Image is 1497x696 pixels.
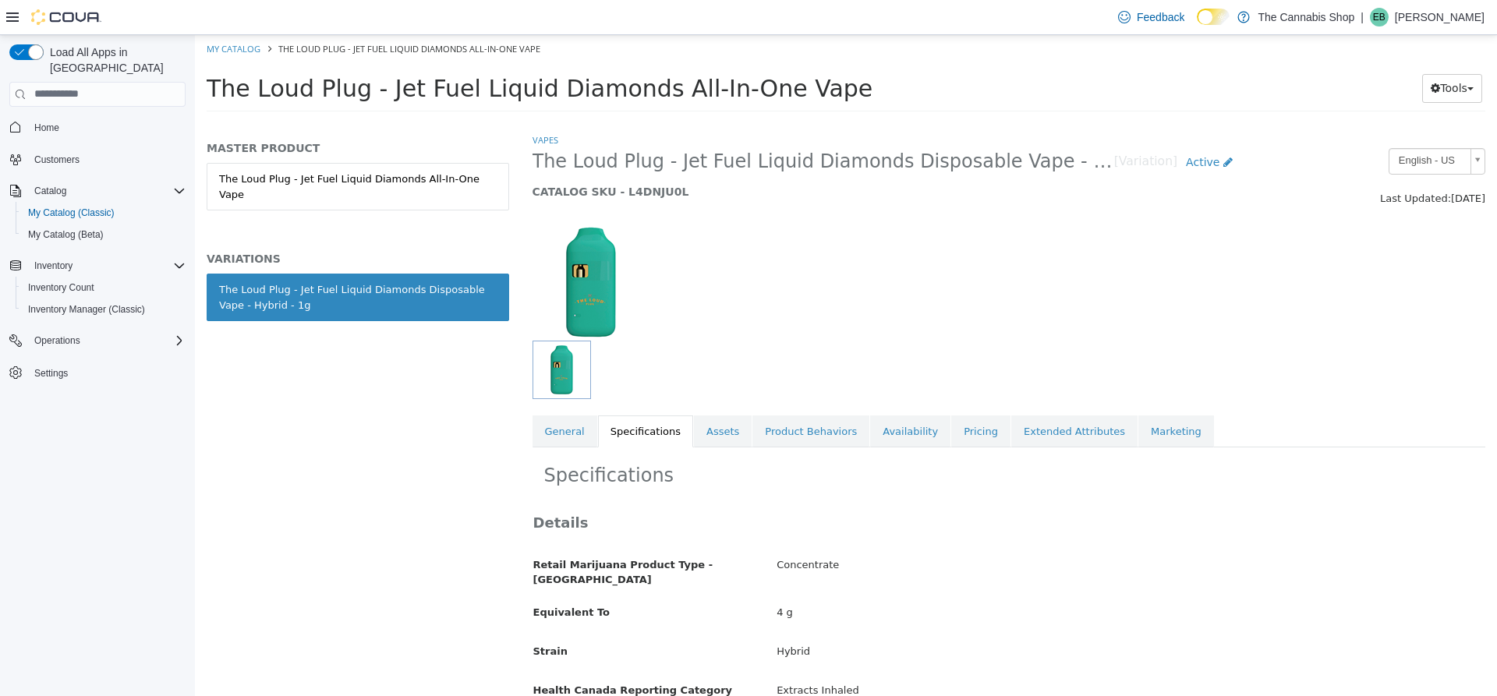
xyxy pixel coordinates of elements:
span: My Catalog (Beta) [28,228,104,241]
h5: VARIATIONS [12,217,314,231]
a: My Catalog [12,8,65,19]
span: Inventory Count [22,278,186,297]
a: Vapes [338,99,363,111]
a: The Loud Plug - Jet Fuel Liquid Diamonds All-In-One Vape [12,128,314,175]
button: Catalog [3,180,192,202]
a: Availability [675,380,756,413]
span: Catalog [34,185,66,197]
p: The Cannabis Shop [1258,8,1354,26]
a: Inventory Manager (Classic) [22,300,151,319]
span: Home [34,122,59,134]
a: Product Behaviors [557,380,674,413]
nav: Complex example [9,110,186,425]
span: Retail Marijuana Product Type - [GEOGRAPHIC_DATA] [338,524,518,551]
a: Extended Attributes [816,380,943,413]
span: The Loud Plug - Jet Fuel Liquid Diamonds All-In-One Vape [12,40,678,67]
p: [PERSON_NAME] [1395,8,1485,26]
button: Catalog [28,182,73,200]
span: The Loud Plug - Jet Fuel Liquid Diamonds Disposable Vape - Hybrid - 1g [338,115,919,139]
span: [DATE] [1256,157,1290,169]
button: Operations [28,331,87,350]
a: Inventory Count [22,278,101,297]
button: Settings [3,361,192,383]
span: Inventory Manager (Classic) [28,303,145,316]
div: Concentrate [570,517,1301,544]
a: My Catalog (Classic) [22,203,121,222]
h2: Specifications [349,429,1279,453]
a: English - US [1194,113,1290,140]
span: Customers [34,154,80,166]
span: Load All Apps in [GEOGRAPHIC_DATA] [44,44,186,76]
span: Inventory Manager (Classic) [22,300,186,319]
button: Operations [3,330,192,352]
span: My Catalog (Beta) [22,225,186,244]
button: Inventory Count [16,277,192,299]
button: Home [3,116,192,139]
div: The Loud Plug - Jet Fuel Liquid Diamonds Disposable Vape - Hybrid - 1g [24,247,302,277]
span: Settings [28,362,186,382]
span: Equivalent To [338,571,415,583]
button: My Catalog (Beta) [16,224,192,246]
a: Marketing [943,380,1019,413]
span: Settings [34,367,68,380]
span: English - US [1194,114,1269,138]
a: Customers [28,150,86,169]
a: Home [28,118,65,137]
h5: MASTER PRODUCT [12,106,314,120]
span: Dark Mode [1197,25,1198,26]
div: Ellen Bubb [1370,8,1389,26]
span: Health Canada Reporting Category [338,649,538,661]
a: Specifications [403,380,498,413]
a: Feedback [1112,2,1191,33]
span: Catalog [28,182,186,200]
div: 4 g [570,564,1301,592]
span: My Catalog (Classic) [28,207,115,219]
a: Assets [499,380,557,413]
button: Inventory [28,256,79,275]
button: Inventory [3,255,192,277]
span: Inventory Count [28,281,94,294]
a: My Catalog (Beta) [22,225,110,244]
button: My Catalog (Classic) [16,202,192,224]
span: Home [28,118,186,137]
span: My Catalog (Classic) [22,203,186,222]
span: The Loud Plug - Jet Fuel Liquid Diamonds All-In-One Vape [83,8,345,19]
h3: Details [338,479,1290,496]
span: Last Updated: [1185,157,1256,169]
span: Strain [338,610,373,622]
input: Dark Mode [1197,9,1230,25]
button: Inventory Manager (Classic) [16,299,192,320]
h5: CATALOG SKU - L4DNJU0L [338,150,1046,164]
span: Customers [28,150,186,169]
p: | [1361,8,1364,26]
a: Pricing [756,380,816,413]
span: Feedback [1137,9,1184,25]
button: Customers [3,148,192,171]
span: Operations [28,331,186,350]
span: Active [991,121,1025,133]
div: Extracts Inhaled [570,642,1301,670]
a: Settings [28,364,74,383]
button: Tools [1227,39,1287,68]
img: 150 [338,189,455,306]
a: General [338,380,402,413]
small: [Variation] [919,121,982,133]
span: Inventory [34,260,73,272]
span: EB [1373,8,1386,26]
span: Operations [34,334,80,347]
img: Cova [31,9,101,25]
span: Inventory [28,256,186,275]
div: Hybrid [570,603,1301,631]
